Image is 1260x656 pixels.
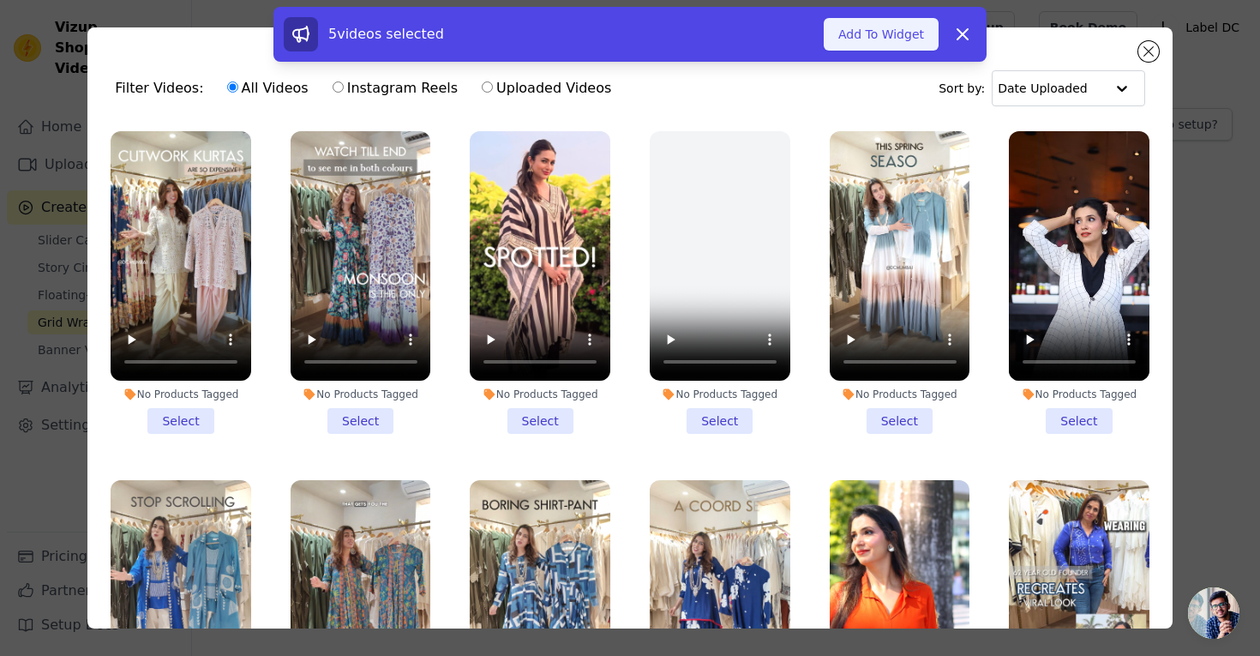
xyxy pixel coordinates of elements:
[115,69,621,108] div: Filter Videos:
[939,70,1145,106] div: Sort by:
[1188,587,1239,639] div: Open chat
[650,388,790,401] div: No Products Tagged
[1009,388,1149,401] div: No Products Tagged
[291,388,431,401] div: No Products Tagged
[824,18,939,51] button: Add To Widget
[332,77,459,99] label: Instagram Reels
[111,388,251,401] div: No Products Tagged
[470,388,610,401] div: No Products Tagged
[481,77,612,99] label: Uploaded Videos
[328,26,444,42] span: 5 videos selected
[830,388,970,401] div: No Products Tagged
[226,77,309,99] label: All Videos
